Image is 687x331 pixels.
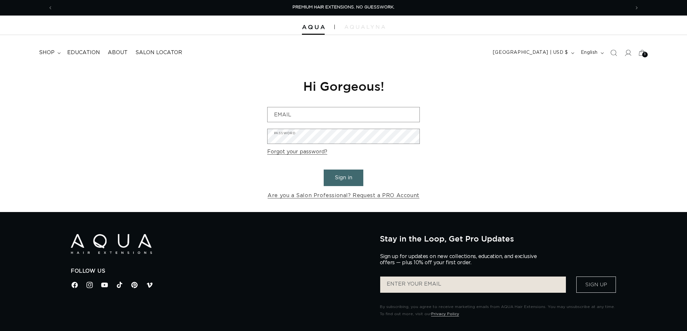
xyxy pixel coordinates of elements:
[431,312,459,316] a: Privacy Policy
[135,49,182,56] span: Salon Locator
[344,25,385,29] img: aqualyna.com
[489,47,577,59] button: [GEOGRAPHIC_DATA] | USD $
[268,107,419,122] input: Email
[581,49,598,56] span: English
[131,45,186,60] a: Salon Locator
[380,303,616,317] p: By subscribing, you agree to receive marketing emails from AQUA Hair Extensions. You may unsubscr...
[71,268,370,275] h2: Follow Us
[268,191,419,200] a: Are you a Salon Professional? Request a PRO Account
[606,46,621,60] summary: Search
[630,2,644,14] button: Next announcement
[493,49,568,56] span: [GEOGRAPHIC_DATA] | USD $
[267,78,420,94] h1: Hi Gorgeous!
[380,234,616,243] h2: Stay in the Loop, Get Pro Updates
[71,234,152,254] img: Aqua Hair Extensions
[267,147,327,157] a: Forgot your password?
[67,49,100,56] span: Education
[39,49,55,56] span: shop
[577,47,606,59] button: English
[104,45,131,60] a: About
[43,2,57,14] button: Previous announcement
[35,45,63,60] summary: shop
[380,277,566,293] input: ENTER YOUR EMAIL
[108,49,128,56] span: About
[380,254,542,266] p: Sign up for updates on new collections, education, and exclusive offers — plus 10% off your first...
[63,45,104,60] a: Education
[302,25,325,30] img: Aqua Hair Extensions
[576,277,616,293] button: Sign Up
[293,5,394,9] span: PREMIUM HAIR EXTENSIONS. NO GUESSWORK.
[324,170,363,186] button: Sign in
[644,52,646,57] span: 3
